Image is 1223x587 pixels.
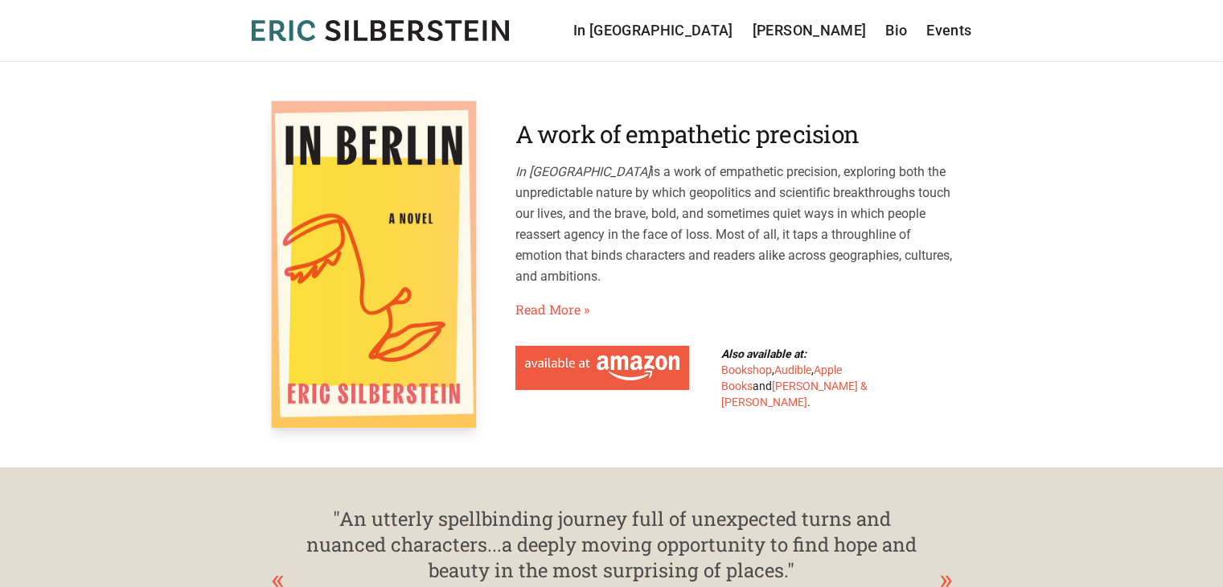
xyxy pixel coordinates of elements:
[303,506,921,583] div: "An utterly spellbinding journey full of unexpected turns and nuanced characters...a deeply movin...
[515,162,953,287] p: is a work of empathetic precision, exploring both the unpredictable nature by which geopolitics a...
[926,19,971,42] a: Events
[515,300,589,319] a: Read More»
[515,120,953,149] h2: A work of empathetic precision
[721,363,842,392] a: Apple Books
[721,380,868,408] a: [PERSON_NAME] & [PERSON_NAME]
[774,363,811,376] a: Audible
[515,164,650,179] em: In [GEOGRAPHIC_DATA]
[584,300,589,319] span: »
[753,19,867,42] a: [PERSON_NAME]
[271,101,477,429] img: In Berlin
[573,19,733,42] a: In [GEOGRAPHIC_DATA]
[885,19,907,42] a: Bio
[721,363,772,376] a: Bookshop
[721,346,889,410] div: , , and .
[721,347,806,360] b: Also available at:
[515,346,689,390] a: Available at Amazon
[525,355,679,380] img: Available at Amazon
